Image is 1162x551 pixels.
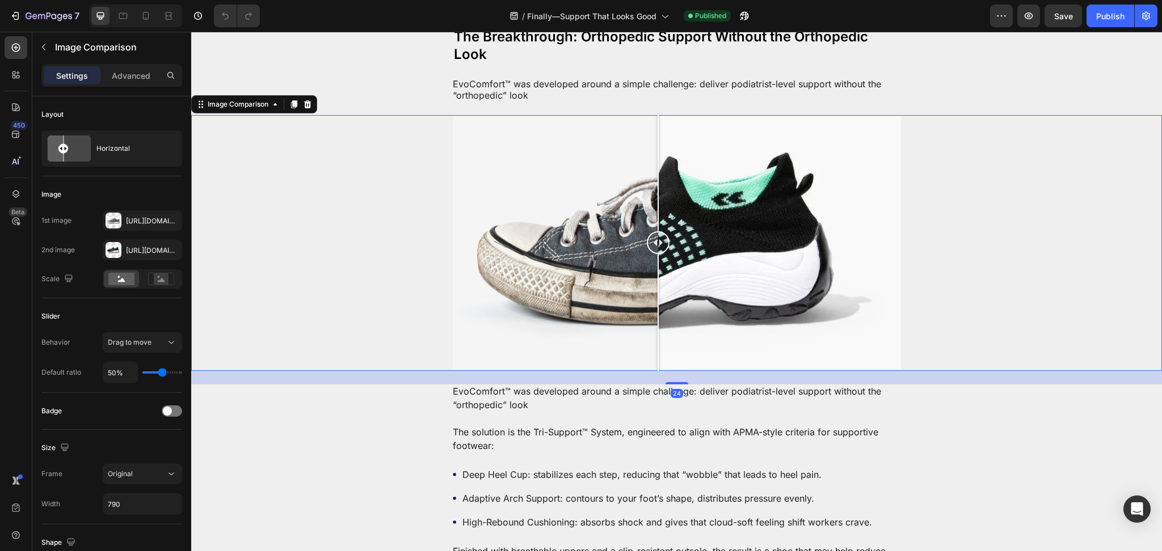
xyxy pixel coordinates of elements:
[41,189,61,200] div: Image
[271,460,681,473] p: Adaptive Arch Support: contours to your foot’s shape, distributes pressure evenly.
[191,32,1162,551] iframe: Design area
[11,121,27,130] div: 450
[214,5,260,27] div: Undo/Redo
[41,535,78,550] div: Shape
[41,367,81,378] div: Default ratio
[262,353,710,380] p: EvoComfort™ was developed around a simple challenge: deliver podiatrist-level support without the...
[112,70,150,82] p: Advanced
[108,338,151,346] span: Drag to move
[126,216,179,226] div: [URL][DOMAIN_NAME]
[270,434,683,451] div: Rich Text Editor. Editing area: main
[1123,495,1151,523] div: Open Intercom Messenger
[527,10,656,22] span: Finally—Support That Looks Good
[522,10,525,22] span: /
[1087,5,1134,27] button: Publish
[103,494,182,514] input: Auto
[270,482,683,499] div: Rich Text Editor. Editing area: main
[695,11,726,21] span: Published
[9,207,27,217] div: Beta
[41,272,75,287] div: Scale
[41,245,75,255] div: 2nd image
[1054,11,1073,21] span: Save
[1045,5,1082,27] button: Save
[1096,10,1125,22] div: Publish
[55,40,178,54] p: Image Comparison
[262,512,710,540] p: Finished with breathable uppers and a slip-resistant outsole, the result is a shoe that may help ...
[41,406,62,416] div: Badge
[126,245,179,256] div: [URL][DOMAIN_NAME]
[41,311,60,321] div: Slider
[271,484,681,497] p: High-Rebound Cushioning: absorbs shock and gives that cloud-soft feeling shift workers crave.
[74,9,79,23] p: 7
[41,109,64,120] div: Layout
[479,357,492,366] div: 24
[41,215,71,226] div: 1st image
[103,464,182,484] button: Original
[5,5,85,27] button: 7
[41,499,60,509] div: Width
[14,67,79,78] div: Image Comparison
[103,332,182,353] button: Drag to move
[103,362,137,383] input: Auto
[270,458,683,475] div: Rich Text Editor. Editing area: main
[96,135,166,162] div: Horizontal
[108,469,133,478] span: Original
[41,440,71,456] div: Size
[56,70,88,82] p: Settings
[271,436,681,450] p: Deep Heel Cup: stabilizes each step, reducing that “wobble” that leads to heel pain.
[41,337,70,347] div: Behavior
[262,46,710,70] p: EvoComfort™ was developed around a simple challenge: deliver podiatrist-level support without the...
[262,393,710,421] p: The solution is the Tri-Support™ System, engineered to align with APMA-style criteria for support...
[41,469,62,479] div: Frame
